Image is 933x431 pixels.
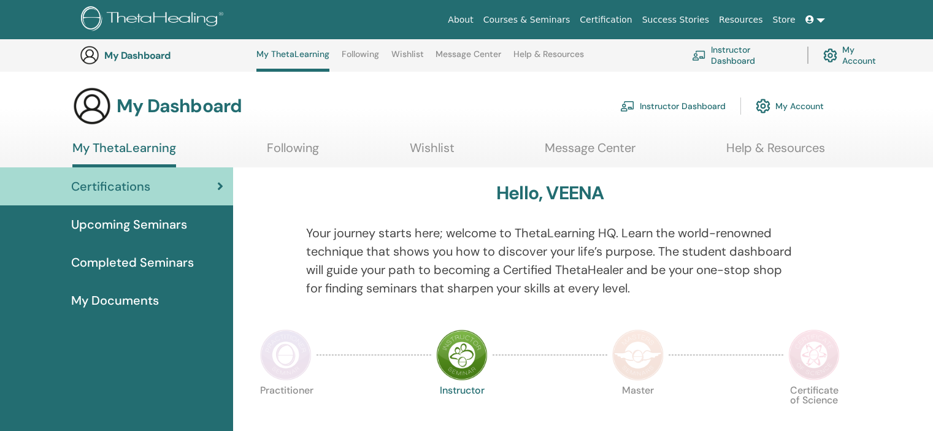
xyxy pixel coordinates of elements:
[788,329,840,381] img: Certificate of Science
[306,224,794,297] p: Your journey starts here; welcome to ThetaLearning HQ. Learn the world-renowned technique that sh...
[496,182,604,204] h3: Hello, VEENA
[267,140,319,164] a: Following
[342,49,379,69] a: Following
[80,45,99,65] img: generic-user-icon.jpg
[768,9,801,31] a: Store
[513,49,584,69] a: Help & Resources
[256,49,329,72] a: My ThetaLearning
[443,9,478,31] a: About
[612,329,664,381] img: Master
[71,177,150,196] span: Certifications
[692,50,706,61] img: chalkboard-teacher.svg
[756,93,824,120] a: My Account
[71,253,194,272] span: Completed Seminars
[410,140,455,164] a: Wishlist
[637,9,714,31] a: Success Stories
[620,93,726,120] a: Instructor Dashboard
[545,140,635,164] a: Message Center
[81,6,228,34] img: logo.png
[71,215,187,234] span: Upcoming Seminars
[260,329,312,381] img: Practitioner
[692,42,793,69] a: Instructor Dashboard
[726,140,825,164] a: Help & Resources
[72,140,176,167] a: My ThetaLearning
[823,42,888,69] a: My Account
[391,49,424,69] a: Wishlist
[714,9,768,31] a: Resources
[575,9,637,31] a: Certification
[620,101,635,112] img: chalkboard-teacher.svg
[823,45,837,66] img: cog.svg
[478,9,575,31] a: Courses & Seminars
[104,50,227,61] h3: My Dashboard
[117,95,242,117] h3: My Dashboard
[436,329,488,381] img: Instructor
[436,49,501,69] a: Message Center
[756,96,770,116] img: cog.svg
[71,291,159,310] span: My Documents
[72,86,112,126] img: generic-user-icon.jpg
